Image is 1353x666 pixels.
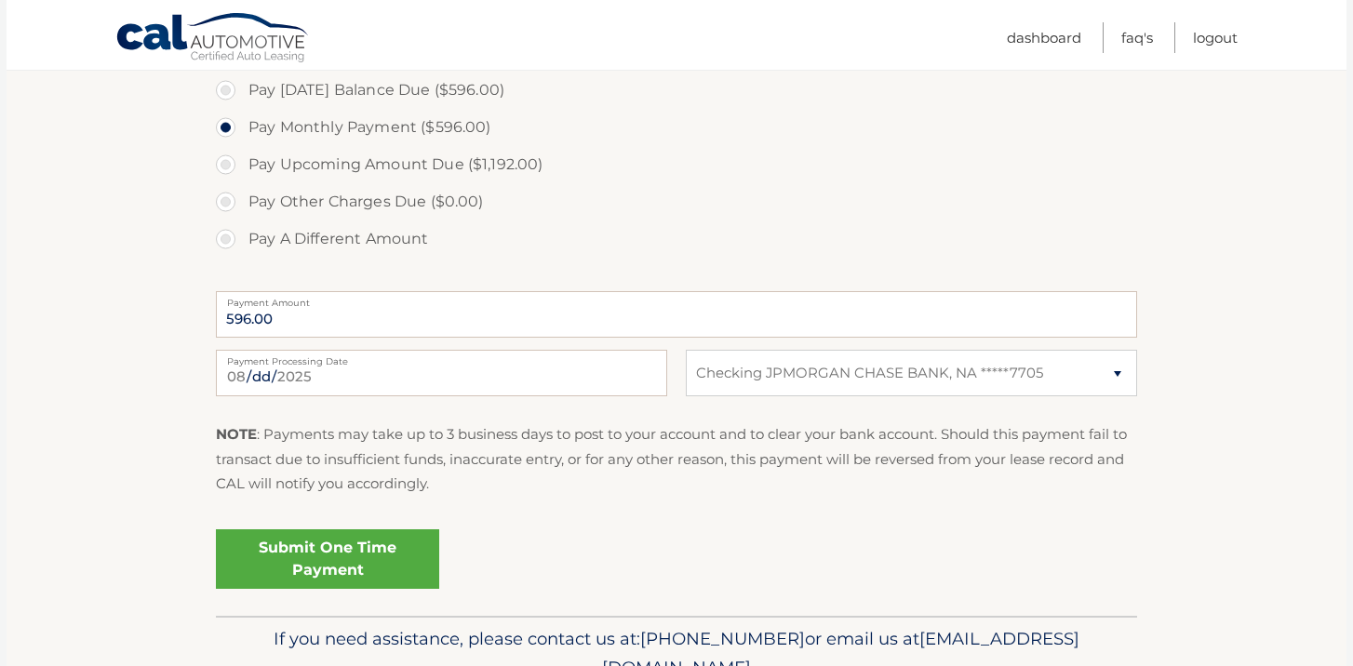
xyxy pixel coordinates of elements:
input: Payment Amount [216,291,1137,338]
label: Pay Monthly Payment ($596.00) [216,109,1137,146]
p: : Payments may take up to 3 business days to post to your account and to clear your bank account.... [216,422,1137,496]
strong: NOTE [216,425,257,443]
label: Payment Processing Date [216,350,667,365]
input: Payment Date [216,350,667,396]
a: Cal Automotive [115,12,311,66]
span: [PHONE_NUMBER] [640,628,805,649]
label: Pay Other Charges Due ($0.00) [216,183,1137,220]
label: Pay Upcoming Amount Due ($1,192.00) [216,146,1137,183]
label: Payment Amount [216,291,1137,306]
label: Pay A Different Amount [216,220,1137,258]
a: Dashboard [1007,22,1081,53]
a: FAQ's [1121,22,1153,53]
a: Submit One Time Payment [216,529,439,589]
a: Logout [1193,22,1238,53]
label: Pay [DATE] Balance Due ($596.00) [216,72,1137,109]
